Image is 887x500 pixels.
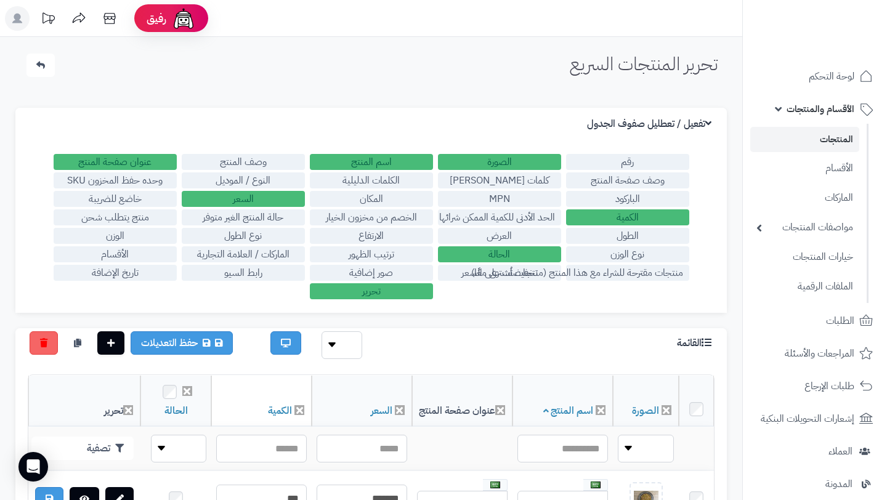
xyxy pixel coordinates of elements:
[171,6,196,31] img: ai-face.png
[310,246,433,262] label: ترتيب الظهور
[182,209,305,225] label: حالة المنتج الغير متوفر
[438,228,561,244] label: العرض
[750,155,859,182] a: الأقسام
[750,469,880,499] a: المدونة
[182,265,305,281] label: رابط السيو
[677,337,715,349] h3: القائمة
[787,100,854,118] span: الأقسام والمنتجات
[182,228,305,244] label: نوع الطول
[566,191,689,207] label: الباركود
[268,403,292,418] a: الكمية
[828,443,853,460] span: العملاء
[785,345,854,362] span: المراجعات والأسئلة
[632,403,659,418] a: الصورة
[54,191,177,207] label: خاضع للضريبة
[54,154,177,170] label: عنوان صفحة المنتج
[310,283,433,299] label: تحرير
[809,68,854,85] span: لوحة التحكم
[31,437,134,460] button: تصفية
[54,172,177,188] label: وحده حفظ المخزون SKU
[438,246,561,262] label: الحالة
[761,410,854,427] span: إشعارات التحويلات البنكية
[131,331,233,355] a: حفظ التعديلات
[438,172,561,188] label: كلمات [PERSON_NAME]
[566,172,689,188] label: وصف صفحة المنتج
[164,403,188,418] a: الحالة
[750,306,880,336] a: الطلبات
[310,191,433,207] label: المكان
[591,482,601,488] img: العربية
[54,209,177,225] label: منتج يتطلب شحن
[310,209,433,225] label: الخصم من مخزون الخيار
[570,54,718,74] h1: تحرير المنتجات السريع
[750,185,859,211] a: الماركات
[28,376,140,427] th: تحرير
[750,339,880,368] a: المراجعات والأسئلة
[54,228,177,244] label: الوزن
[566,209,689,225] label: الكمية
[438,209,561,225] label: الحد الأدنى للكمية الممكن شرائها
[566,228,689,244] label: الطول
[750,371,880,401] a: طلبات الإرجاع
[182,154,305,170] label: وصف المنتج
[750,404,880,433] a: إشعارات التحويلات البنكية
[750,127,859,152] a: المنتجات
[147,11,166,26] span: رفيق
[566,265,689,281] label: منتجات مقترحة للشراء مع هذا المنتج (منتجات تُشترى معًا)
[826,312,854,329] span: الطلبات
[182,172,305,188] label: النوع / الموديل
[182,246,305,262] label: الماركات / العلامة التجارية
[804,377,854,395] span: طلبات الإرجاع
[566,246,689,262] label: نوع الوزن
[750,437,880,466] a: العملاء
[438,265,561,281] label: تخفيضات على السعر
[750,214,859,241] a: مواصفات المنتجات
[412,376,513,427] th: عنوان صفحة المنتج
[18,452,48,482] div: Open Intercom Messenger
[438,154,561,170] label: الصورة
[310,172,433,188] label: الكلمات الدليلية
[750,273,859,300] a: الملفات الرقمية
[54,246,177,262] label: الأقسام
[750,244,859,270] a: خيارات المنتجات
[825,475,853,493] span: المدونة
[310,154,433,170] label: اسم المنتج
[566,154,689,170] label: رقم
[33,6,63,34] a: تحديثات المنصة
[490,482,500,488] img: العربية
[310,228,433,244] label: الارتفاع
[310,265,433,281] label: صور إضافية
[54,265,177,281] label: تاريخ الإضافة
[182,191,305,207] label: السعر
[750,62,880,91] a: لوحة التحكم
[438,191,561,207] label: MPN
[543,403,594,418] a: اسم المنتج
[587,118,715,130] h3: تفعيل / تعطليل صفوف الجدول
[371,403,392,418] a: السعر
